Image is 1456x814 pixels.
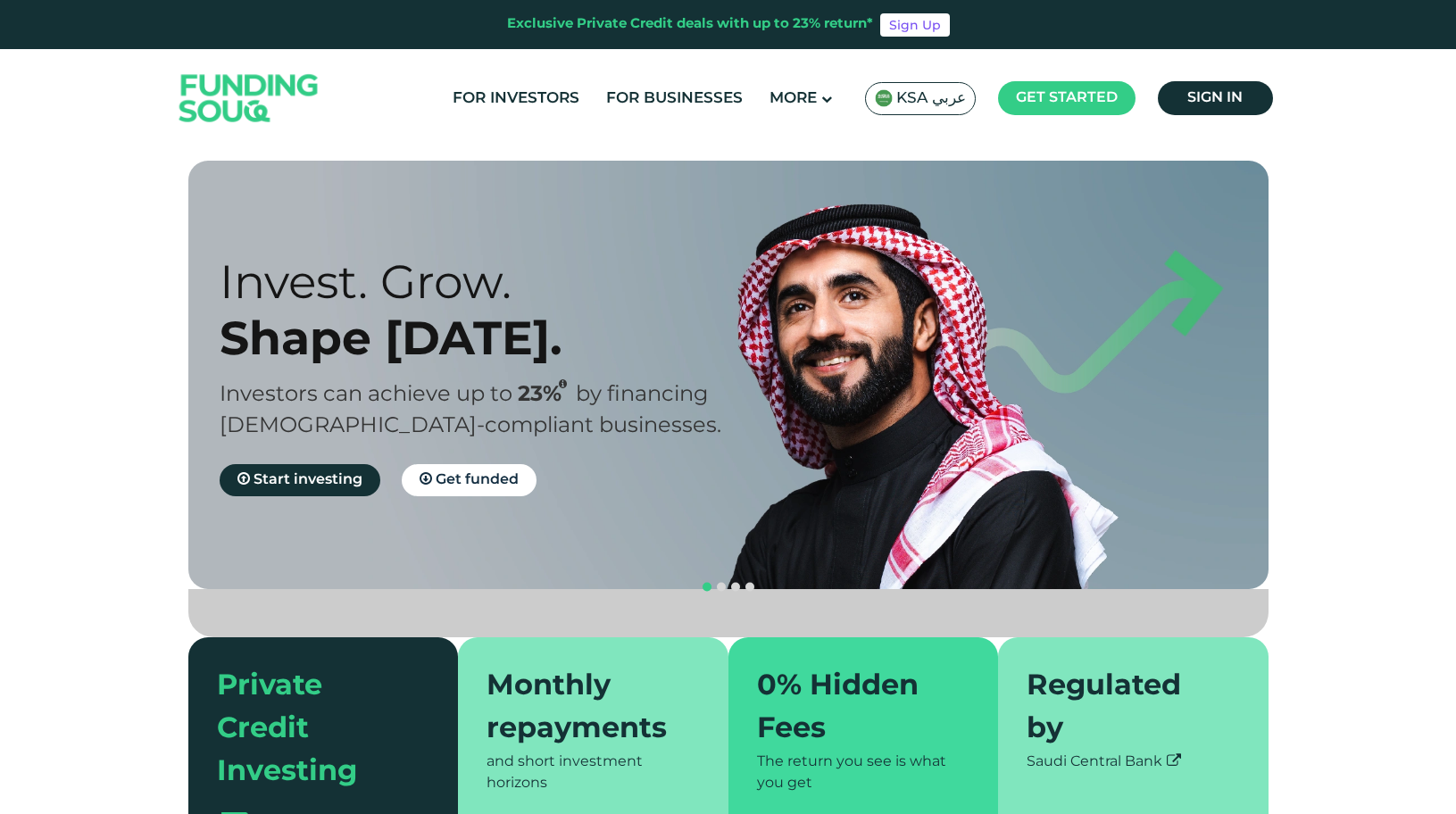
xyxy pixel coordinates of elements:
span: Start investing [254,473,362,486]
span: Sign in [1187,91,1243,104]
img: SA Flag [875,89,893,107]
span: 23% [518,385,576,405]
i: 23% IRR (expected) ~ 15% Net yield (expected) [559,379,567,389]
span: KSA عربي [896,88,966,109]
img: Logo [162,54,337,144]
div: and short investment horizons [487,752,700,794]
button: navigation [714,580,728,594]
a: For Businesses [602,84,747,113]
span: Investors can achieve up to [220,385,512,405]
button: navigation [743,580,757,594]
span: Get funded [436,473,519,486]
a: Sign in [1158,81,1273,115]
div: Shape [DATE]. [220,310,760,366]
div: Invest. Grow. [220,253,760,310]
div: Monthly repayments [487,666,678,752]
div: The return you see is what you get [757,752,970,794]
div: Exclusive Private Credit deals with up to 23% return* [507,14,873,35]
button: navigation [728,580,743,594]
span: Get started [1016,91,1118,104]
div: Saudi Central Bank [1027,752,1240,773]
div: 0% Hidden Fees [757,666,949,752]
span: More [770,91,817,106]
a: Start investing [220,464,380,496]
button: navigation [700,580,714,594]
div: Private Credit Investing [217,666,409,794]
div: Regulated by [1027,666,1219,752]
a: Get funded [402,464,537,496]
a: Sign Up [880,13,950,37]
a: For Investors [448,84,584,113]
